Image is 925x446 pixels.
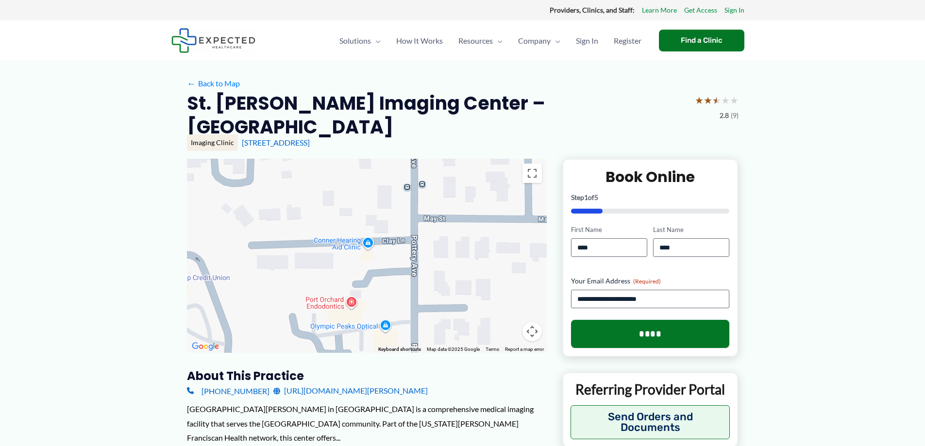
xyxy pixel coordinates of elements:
[518,24,551,58] span: Company
[187,402,547,445] div: [GEOGRAPHIC_DATA][PERSON_NAME] in [GEOGRAPHIC_DATA] is a comprehensive medical imaging facility t...
[731,109,739,122] span: (9)
[505,347,544,352] a: Report a map error
[388,24,451,58] a: How It Works
[571,225,647,234] label: First Name
[427,347,480,352] span: Map data ©2025 Google
[584,193,588,201] span: 1
[371,24,381,58] span: Menu Toggle
[189,340,221,353] img: Google
[568,24,606,58] a: Sign In
[642,4,677,17] a: Learn More
[451,24,510,58] a: ResourcesMenu Toggle
[695,91,704,109] span: ★
[571,405,730,439] button: Send Orders and Documents
[187,79,196,88] span: ←
[571,276,730,286] label: Your Email Address
[633,278,661,285] span: (Required)
[721,91,730,109] span: ★
[273,383,428,398] a: [URL][DOMAIN_NAME][PERSON_NAME]
[187,91,687,139] h2: St. [PERSON_NAME] Imaging Center – [GEOGRAPHIC_DATA]
[571,167,730,186] h2: Book Online
[493,24,503,58] span: Menu Toggle
[339,24,371,58] span: Solutions
[576,24,598,58] span: Sign In
[171,28,255,53] img: Expected Healthcare Logo - side, dark font, small
[712,91,721,109] span: ★
[332,24,649,58] nav: Primary Site Navigation
[606,24,649,58] a: Register
[189,340,221,353] a: Open this area in Google Maps (opens a new window)
[522,322,542,341] button: Map camera controls
[659,30,744,51] a: Find a Clinic
[242,138,310,147] a: [STREET_ADDRESS]
[510,24,568,58] a: CompanyMenu Toggle
[551,24,560,58] span: Menu Toggle
[653,225,729,234] label: Last Name
[522,164,542,183] button: Toggle fullscreen view
[724,4,744,17] a: Sign In
[571,380,730,398] p: Referring Provider Portal
[396,24,443,58] span: How It Works
[730,91,739,109] span: ★
[614,24,641,58] span: Register
[571,194,730,201] p: Step of
[187,383,269,398] a: [PHONE_NUMBER]
[187,134,238,151] div: Imaging Clinic
[550,6,635,14] strong: Providers, Clinics, and Staff:
[332,24,388,58] a: SolutionsMenu Toggle
[378,346,421,353] button: Keyboard shortcuts
[594,193,598,201] span: 5
[684,4,717,17] a: Get Access
[720,109,729,122] span: 2.8
[187,368,547,383] h3: About this practice
[486,347,499,352] a: Terms (opens in new tab)
[458,24,493,58] span: Resources
[704,91,712,109] span: ★
[187,76,240,91] a: ←Back to Map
